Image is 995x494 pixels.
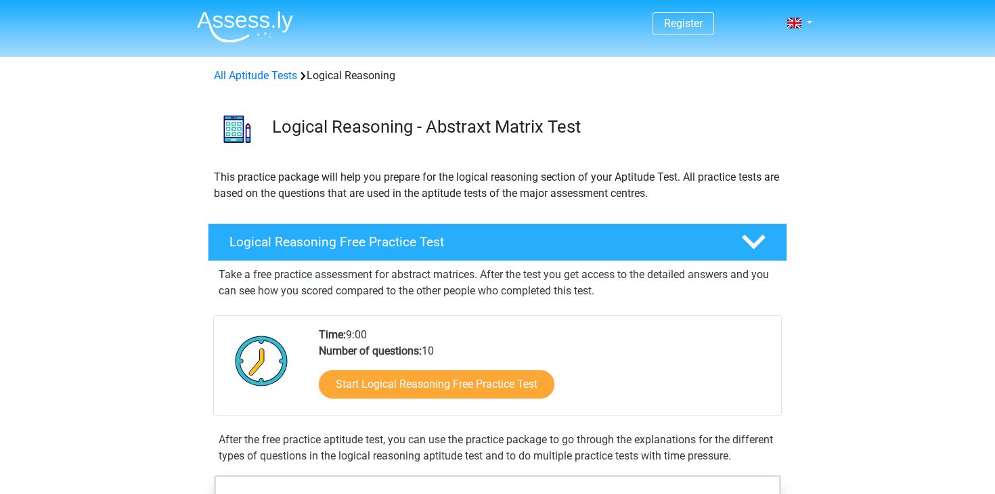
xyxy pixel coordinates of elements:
div: 9:00 10 [309,327,780,415]
div: After the free practice aptitude test, you can use the practice package to go through the explana... [213,432,782,464]
a: All Aptitude Tests [214,69,297,82]
b: Number of questions: [319,344,422,357]
img: logical reasoning [208,100,266,158]
h4: Logical Reasoning Free Practice Test [229,234,720,250]
p: Take a free practice assessment for abstract matrices. After the test you get access to the detai... [219,267,776,299]
b: Time: [319,328,346,341]
a: Start Logical Reasoning Free Practice Test [319,370,554,399]
h3: Logical Reasoning - Abstraxt Matrix Test [272,116,776,137]
div: Logical Reasoning [208,68,787,84]
p: This practice package will help you prepare for the logical reasoning section of your Aptitude Te... [214,169,781,202]
a: Register [664,17,703,30]
img: Assessly [197,11,293,43]
a: Logical Reasoning Free Practice Test [202,223,793,261]
img: Clock [227,327,296,395]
